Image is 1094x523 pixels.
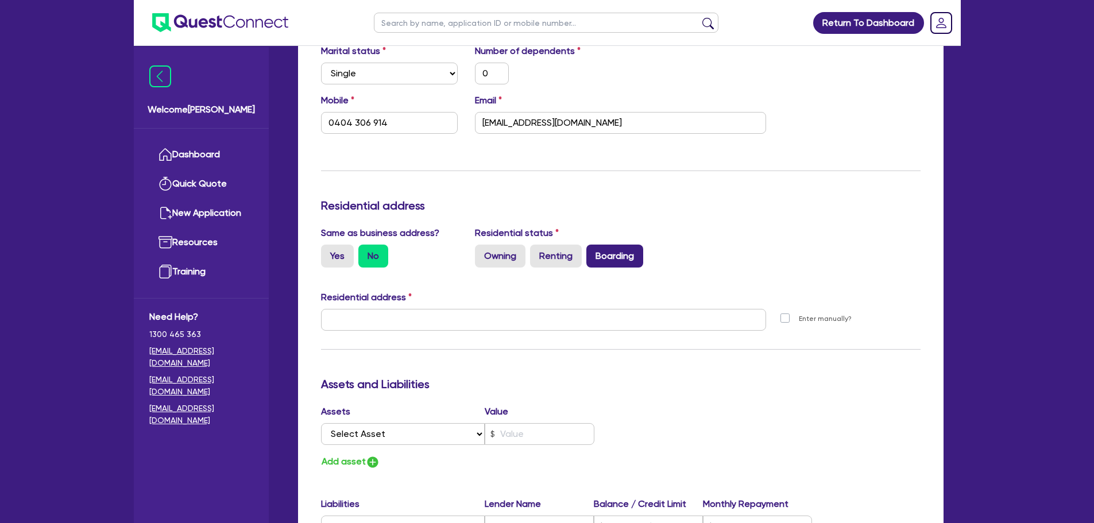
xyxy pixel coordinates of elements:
[321,377,921,391] h3: Assets and Liabilities
[475,94,502,107] label: Email
[321,44,386,58] label: Marital status
[485,423,594,445] input: Value
[475,226,559,240] label: Residential status
[159,235,172,249] img: resources
[149,328,253,340] span: 1300 465 363
[159,206,172,220] img: new-application
[374,13,718,33] input: Search by name, application ID or mobile number...
[485,497,594,511] label: Lender Name
[485,405,508,419] label: Value
[703,497,812,511] label: Monthly Repayment
[149,257,253,286] a: Training
[321,245,354,268] label: Yes
[149,169,253,199] a: Quick Quote
[149,402,253,427] a: [EMAIL_ADDRESS][DOMAIN_NAME]
[813,12,924,34] a: Return To Dashboard
[799,313,852,324] label: Enter manually?
[366,455,380,469] img: icon-add
[159,265,172,278] img: training
[926,8,956,38] a: Dropdown toggle
[149,345,253,369] a: [EMAIL_ADDRESS][DOMAIN_NAME]
[149,374,253,398] a: [EMAIL_ADDRESS][DOMAIN_NAME]
[321,497,485,511] label: Liabilities
[530,245,582,268] label: Renting
[475,44,581,58] label: Number of dependents
[149,140,253,169] a: Dashboard
[149,228,253,257] a: Resources
[149,199,253,228] a: New Application
[586,245,643,268] label: Boarding
[149,65,171,87] img: icon-menu-close
[148,103,255,117] span: Welcome [PERSON_NAME]
[152,13,288,32] img: quest-connect-logo-blue
[321,199,921,212] h3: Residential address
[321,290,412,304] label: Residential address
[321,94,354,107] label: Mobile
[475,245,525,268] label: Owning
[358,245,388,268] label: No
[321,226,439,240] label: Same as business address?
[594,497,703,511] label: Balance / Credit Limit
[321,454,380,470] button: Add asset
[159,177,172,191] img: quick-quote
[149,310,253,324] span: Need Help?
[321,405,485,419] label: Assets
